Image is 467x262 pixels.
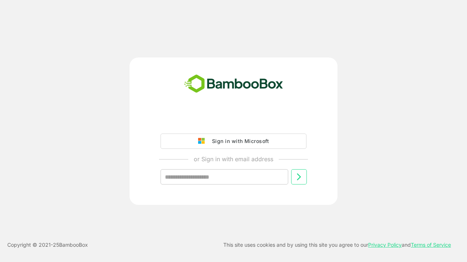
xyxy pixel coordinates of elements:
a: Privacy Policy [368,242,402,248]
p: Copyright © 2021- 25 BambooBox [7,241,88,249]
img: bamboobox [180,72,287,96]
button: Sign in with Microsoft [161,134,306,149]
div: Sign in with Microsoft [208,136,269,146]
img: google [198,138,208,144]
p: or Sign in with email address [194,155,273,163]
a: Terms of Service [411,242,451,248]
p: This site uses cookies and by using this site you agree to our and [223,241,451,249]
